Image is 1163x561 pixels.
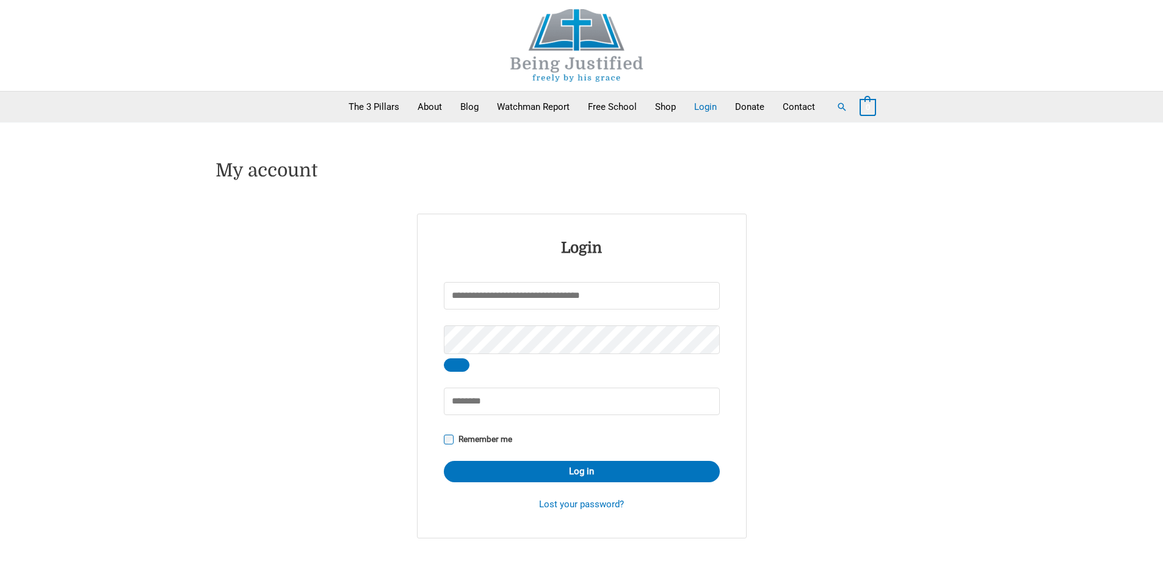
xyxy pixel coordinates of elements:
h1: My account [216,159,948,181]
a: Free School [579,92,646,122]
a: Search button [836,101,847,112]
a: Donate [726,92,774,122]
a: View Shopping Cart, empty [860,101,876,112]
button: Show password [444,358,469,372]
span: Remember me [458,434,512,444]
nav: Primary Site Navigation [339,92,824,122]
a: Watchman Report [488,92,579,122]
a: Blog [451,92,488,122]
a: Contact [774,92,824,122]
a: Lost your password? [539,499,624,510]
span: 0 [866,103,870,112]
a: Login [685,92,726,122]
a: About [408,92,451,122]
input: Remember me [444,435,454,444]
a: The 3 Pillars [339,92,408,122]
a: Shop [646,92,685,122]
button: Log in [444,461,720,482]
img: Being Justified [485,9,668,82]
h2: Login [442,239,722,258]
